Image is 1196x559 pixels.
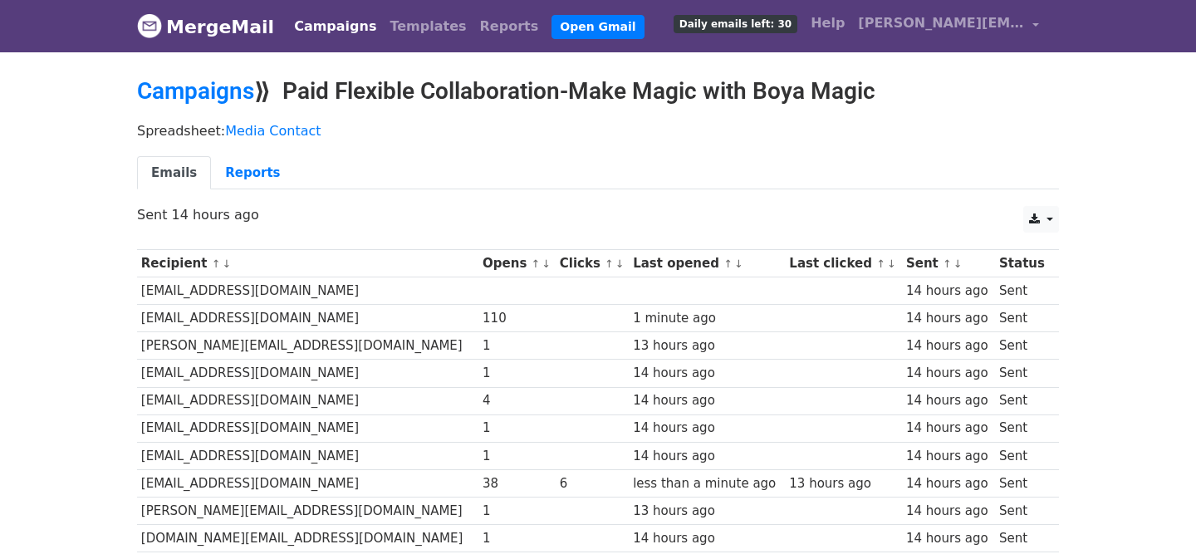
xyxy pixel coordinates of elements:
div: 14 hours ago [633,447,782,466]
td: Sent [995,332,1051,360]
div: 1 [483,336,551,356]
div: 14 hours ago [906,419,992,438]
div: 4 [483,391,551,410]
td: [PERSON_NAME][EMAIL_ADDRESS][DOMAIN_NAME] [137,332,478,360]
a: Open Gmail [551,15,644,39]
div: less than a minute ago [633,474,782,493]
a: MergeMail [137,9,274,44]
td: [EMAIL_ADDRESS][DOMAIN_NAME] [137,442,478,469]
div: 14 hours ago [633,419,782,438]
th: Opens [478,250,556,277]
td: Sent [995,387,1051,414]
a: Media Contact [225,123,321,139]
div: 14 hours ago [633,364,782,383]
a: Daily emails left: 30 [667,7,804,40]
td: [EMAIL_ADDRESS][DOMAIN_NAME] [137,360,478,387]
td: [DOMAIN_NAME][EMAIL_ADDRESS][DOMAIN_NAME] [137,525,478,552]
a: ↑ [876,257,885,270]
div: 14 hours ago [906,364,992,383]
td: Sent [995,360,1051,387]
th: Sent [902,250,995,277]
a: Campaigns [137,77,254,105]
div: 14 hours ago [906,336,992,356]
a: ↓ [542,257,551,270]
a: Help [804,7,851,40]
p: Spreadsheet: [137,122,1059,140]
div: 14 hours ago [906,502,992,521]
div: 6 [560,474,625,493]
td: [EMAIL_ADDRESS][DOMAIN_NAME] [137,305,478,332]
td: [EMAIL_ADDRESS][DOMAIN_NAME] [137,469,478,497]
a: ↓ [615,257,625,270]
div: 14 hours ago [906,309,992,328]
h2: ⟫ Paid Flexible Collaboration-Make Magic with Boya Magic [137,77,1059,105]
a: ↓ [887,257,896,270]
a: Reports [211,156,294,190]
th: Last clicked [786,250,903,277]
span: [PERSON_NAME][EMAIL_ADDRESS][DOMAIN_NAME] [858,13,1024,33]
div: 13 hours ago [633,502,782,521]
td: [EMAIL_ADDRESS][DOMAIN_NAME] [137,387,478,414]
td: [EMAIL_ADDRESS][DOMAIN_NAME] [137,277,478,305]
div: 14 hours ago [906,474,992,493]
div: 1 [483,419,551,438]
div: 1 [483,502,551,521]
td: Sent [995,525,1051,552]
a: ↓ [953,257,963,270]
div: 14 hours ago [906,447,992,466]
a: ↑ [605,257,614,270]
a: Campaigns [287,10,383,43]
div: 14 hours ago [906,529,992,548]
td: Sent [995,469,1051,497]
div: 13 hours ago [789,474,898,493]
img: MergeMail logo [137,13,162,38]
div: 38 [483,474,551,493]
a: [PERSON_NAME][EMAIL_ADDRESS][DOMAIN_NAME] [851,7,1046,46]
th: Last opened [629,250,785,277]
td: [PERSON_NAME][EMAIL_ADDRESS][DOMAIN_NAME] [137,497,478,524]
td: Sent [995,442,1051,469]
a: Reports [473,10,546,43]
div: 14 hours ago [906,282,992,301]
td: Sent [995,414,1051,442]
td: Sent [995,305,1051,332]
div: 1 minute ago [633,309,782,328]
th: Recipient [137,250,478,277]
td: Sent [995,277,1051,305]
a: ↑ [212,257,221,270]
div: 14 hours ago [906,391,992,410]
a: Emails [137,156,211,190]
th: Clicks [556,250,629,277]
th: Status [995,250,1051,277]
td: Sent [995,497,1051,524]
div: 110 [483,309,551,328]
td: [EMAIL_ADDRESS][DOMAIN_NAME] [137,414,478,442]
a: ↑ [943,257,952,270]
a: ↓ [734,257,743,270]
div: 1 [483,364,551,383]
a: ↑ [532,257,541,270]
a: ↓ [222,257,231,270]
div: 13 hours ago [633,336,782,356]
iframe: Chat Widget [1113,479,1196,559]
span: Daily emails left: 30 [674,15,797,33]
div: 14 hours ago [633,391,782,410]
div: 1 [483,529,551,548]
div: 14 hours ago [633,529,782,548]
a: Templates [383,10,473,43]
p: Sent 14 hours ago [137,206,1059,223]
a: ↑ [723,257,733,270]
div: 1 [483,447,551,466]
